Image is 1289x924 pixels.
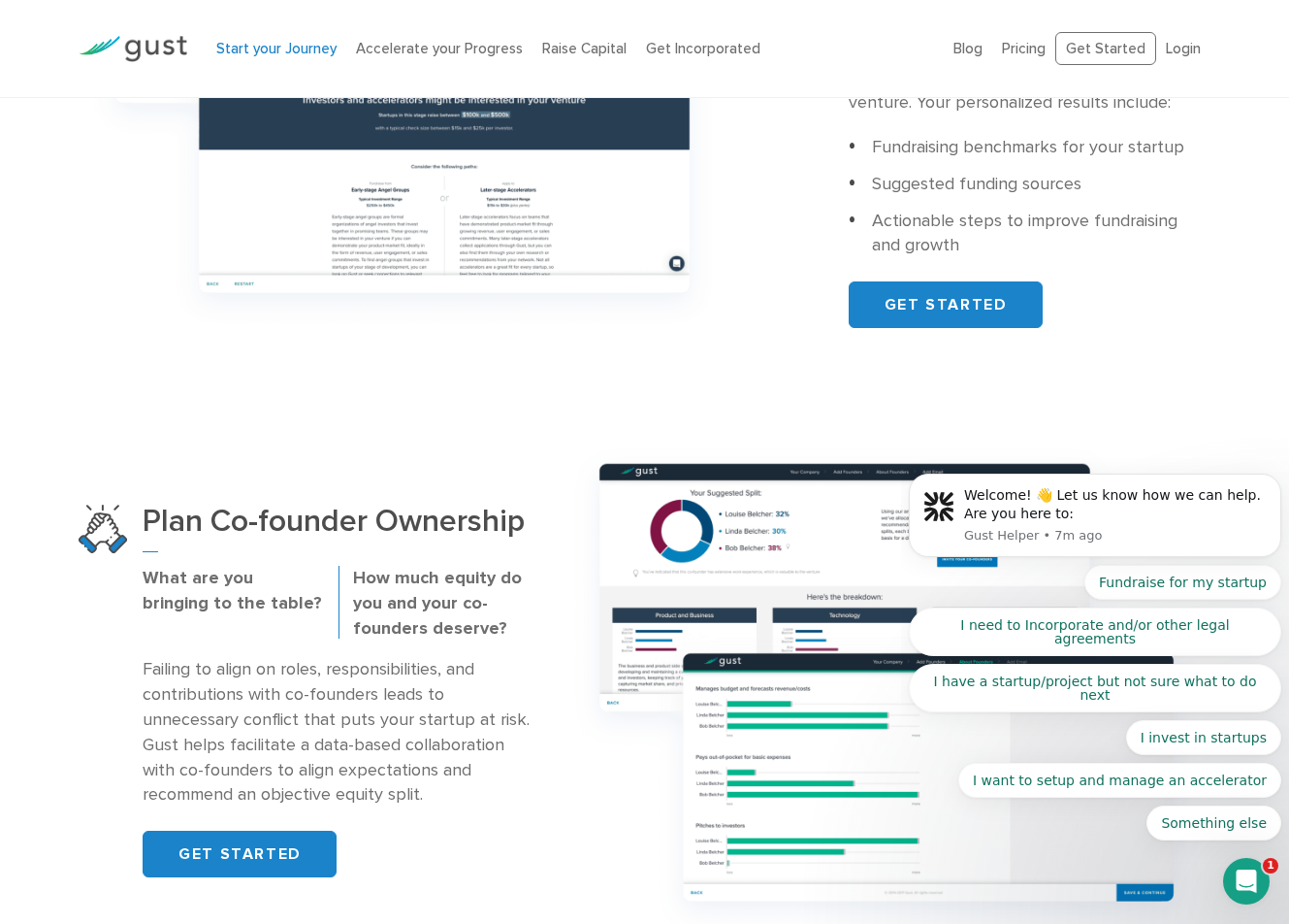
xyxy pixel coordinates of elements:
[1002,40,1046,57] a: Pricing
[646,40,760,57] a: Get Incorporated
[143,657,532,808] p: Failing to align on roles, responsibilities, and contributions with co-founders leads to unnecess...
[901,223,1289,872] iframe: Intercom notifications message
[79,505,127,553] img: Plan Co Founder Ownership
[849,209,1209,259] li: Actionable steps to improve fundraising and growth
[849,135,1209,160] li: Fundraising benchmarks for your startup
[1055,32,1156,66] a: Get Started
[79,36,187,62] img: Gust Logo
[542,40,627,57] a: Raise Capital
[353,566,533,642] p: How much equity do you and your co-founders deserve?
[849,281,1043,328] a: GET STARTED
[953,40,983,57] a: Blog
[143,566,323,616] p: What are you bringing to the table?
[143,505,532,552] h3: Plan Co-founder Ownership
[216,40,337,57] a: Start your Journey
[1166,40,1201,57] a: Login
[1192,831,1289,924] iframe: Chat Widget
[356,40,523,57] a: Accelerate your Progress
[849,172,1209,197] li: Suggested funding sources
[143,831,337,877] a: GET STARTED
